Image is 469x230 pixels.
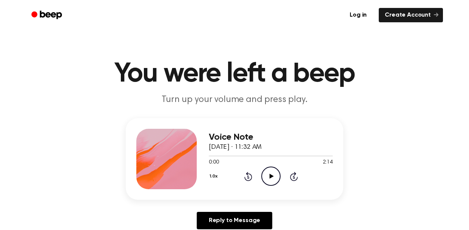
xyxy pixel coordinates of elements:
a: Create Account [379,8,443,22]
button: 1.0x [209,170,220,183]
p: Turn up your volume and press play. [89,94,380,106]
a: Log in [342,6,374,24]
h3: Voice Note [209,132,333,142]
a: Beep [26,8,69,23]
span: 0:00 [209,159,219,167]
span: [DATE] · 11:32 AM [209,144,262,151]
h1: You were left a beep [41,60,428,88]
a: Reply to Message [197,212,272,229]
span: 2:14 [323,159,333,167]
